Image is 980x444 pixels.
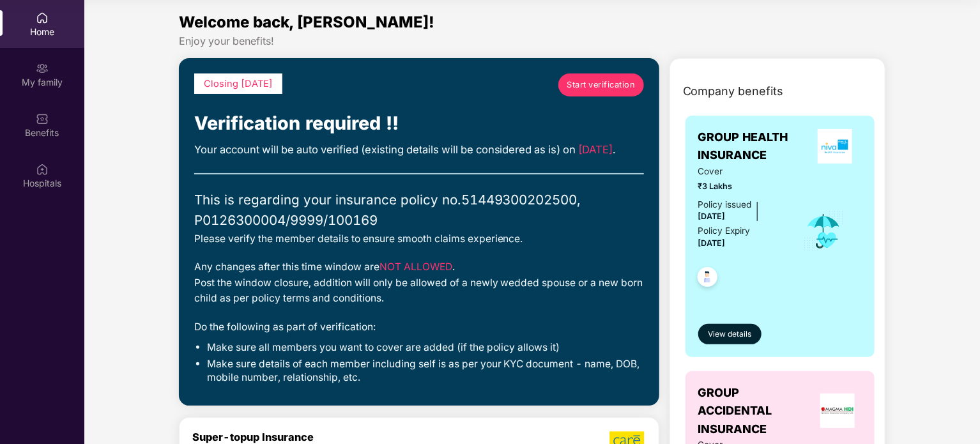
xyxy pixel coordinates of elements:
span: GROUP HEALTH INSURANCE [698,128,808,165]
li: Make sure details of each member including self is as per your KYC document - name, DOB, mobile n... [207,358,644,385]
div: Policy Expiry [698,224,751,238]
div: Super-topup Insurance [192,431,457,443]
img: svg+xml;base64,PHN2ZyB4bWxucz0iaHR0cDovL3d3dy53My5vcmcvMjAwMC9zdmciIHdpZHRoPSI0OC45NDMiIGhlaWdodD... [692,263,723,295]
span: Closing [DATE] [204,78,273,89]
div: Verification required !! [194,109,644,138]
div: This is regarding your insurance policy no. 51449300202500, P0126300004/9999/100169 [194,190,644,231]
span: View details [708,328,751,341]
a: Start verification [558,73,644,96]
span: GROUP ACCIDENTAL INSURANCE [698,384,813,438]
img: svg+xml;base64,PHN2ZyBpZD0iSG9tZSIgeG1sbnM9Imh0dHA6Ly93d3cudzMub3JnLzIwMDAvc3ZnIiB3aWR0aD0iMjAiIG... [36,11,49,24]
div: Any changes after this time window are . Post the window closure, addition will only be allowed o... [194,259,644,307]
li: Make sure all members you want to cover are added (if the policy allows it) [207,341,644,355]
span: Company benefits [683,82,784,100]
span: Welcome back, [PERSON_NAME]! [179,13,434,31]
span: ₹3 Lakhs [698,180,786,193]
div: Your account will be auto verified (existing details will be considered as is) on . [194,141,644,158]
div: Enjoy your benefits! [179,34,886,48]
img: icon [803,210,845,252]
span: [DATE] [698,238,726,248]
img: insurerLogo [818,129,852,164]
img: svg+xml;base64,PHN2ZyB3aWR0aD0iMjAiIGhlaWdodD0iMjAiIHZpZXdCb3g9IjAgMCAyMCAyMCIgZmlsbD0ibm9uZSIgeG... [36,62,49,75]
span: [DATE] [698,211,726,221]
div: Do the following as part of verification: [194,319,644,335]
div: Please verify the member details to ensure smooth claims experience. [194,231,644,247]
img: insurerLogo [820,394,855,428]
span: [DATE] [579,143,613,156]
button: View details [698,324,762,344]
div: Policy issued [698,198,752,211]
span: Cover [698,165,786,178]
span: Start verification [567,79,635,91]
span: NOT ALLOWED [379,261,452,273]
img: svg+xml;base64,PHN2ZyBpZD0iQmVuZWZpdHMiIHhtbG5zPSJodHRwOi8vd3d3LnczLm9yZy8yMDAwL3N2ZyIgd2lkdGg9Ij... [36,112,49,125]
img: svg+xml;base64,PHN2ZyBpZD0iSG9zcGl0YWxzIiB4bWxucz0iaHR0cDovL3d3dy53My5vcmcvMjAwMC9zdmciIHdpZHRoPS... [36,163,49,176]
